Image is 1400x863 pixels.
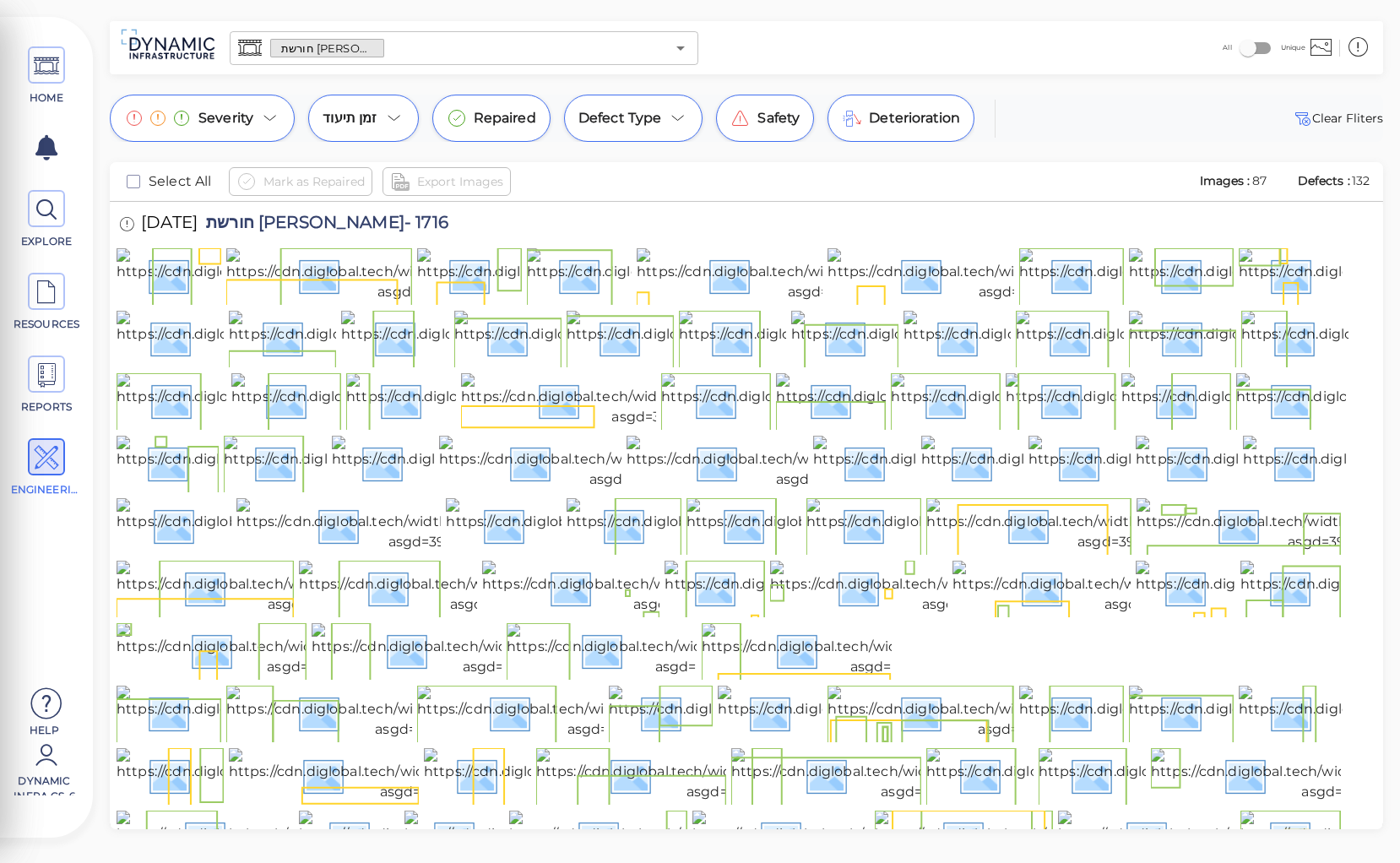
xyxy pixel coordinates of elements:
[117,436,488,490] img: https://cdn.diglobal.tech/width210/3931/img_3570.jpg?asgd=3931
[11,482,83,497] span: ENGINEERING
[231,373,604,427] img: https://cdn.diglobal.tech/width210/3931/img_3546.jpg?asgd=3931
[627,436,996,490] img: https://cdn.diglobal.tech/width210/3931/img_3575.jpg?asgd=3931
[117,498,489,552] img: https://cdn.diglobal.tech/width210/3931/img_3584.jpg?asgd=3931
[8,190,84,249] a: EXPLORE
[1016,311,1383,365] img: https://cdn.diglobal.tech/width210/3931/img_3531.jpg?asgd=3931
[891,373,1262,427] img: https://cdn.diglobal.tech/width210/3931/img_3559.jpg?asgd=3931
[454,311,826,365] img: https://cdn.diglobal.tech/width210/3931/img_3520.jpg?asgd=3931
[226,248,600,302] img: https://cdn.diglobal.tech/width210/3931/img_3486.jpg?asgd=3931
[229,167,372,196] button: Mark as Repaired
[731,748,1101,802] img: https://cdn.diglobal.tech/width210/3931/img_3555.jpg?asgd=3931
[299,561,670,615] img: https://cdn.diglobal.tech/width210/3931/img_3487.jpg?asgd=3931
[921,436,1292,490] img: https://cdn.diglobal.tech/width210/3931/img_3579.jpg?asgd=3931
[11,90,83,106] span: HOME
[332,436,702,490] img: https://cdn.diglobal.tech/width210/3931/img_3572.jpg?asgd=3931
[637,248,1009,302] img: https://cdn.diglobal.tech/width210/3931/img_3495.jpg?asgd=3931
[578,108,662,128] span: Defect Type
[1296,173,1352,188] span: Defects :
[229,311,598,365] img: https://cdn.diglobal.tech/width210/3931/img_3514.jpg?asgd=3931
[8,46,84,106] a: HOME
[952,561,1326,615] img: https://cdn.diglobal.tech/width210/3931/img_3496.jpg?asgd=3931
[1006,373,1378,427] img: https://cdn.diglobal.tech/width210/3931/img_3560.jpg?asgd=3931
[117,373,488,427] img: https://cdn.diglobal.tech/width210/3931/img_3542.jpg?asgd=3931
[507,623,874,677] img: https://cdn.diglobal.tech/width210/3931/img_3512.jpg?asgd=3931
[11,234,83,249] span: EXPLORE
[770,561,1144,615] img: https://cdn.diglobal.tech/width210/3931/img_3494.jpg?asgd=3931
[11,399,83,415] span: REPORTS
[236,498,610,552] img: https://cdn.diglobal.tech/width210/3931/img_3499.jpg?asgd=3931
[869,108,960,128] span: Deterioration
[1198,173,1252,188] span: Images :
[482,561,855,615] img: https://cdn.diglobal.tech/width210/3931/img_3489.jpg?asgd=3931
[8,273,84,332] a: RESOURCES
[1328,787,1387,850] iframe: Chat
[117,686,484,740] img: https://cdn.diglobal.tech/width210/3931/img_3515.jpg?asgd=3931
[11,317,83,332] span: RESOURCES
[263,171,365,192] span: Mark as Repaired
[117,561,489,615] img: https://cdn.diglobal.tech/width210/3931/img_3485.jpg?asgd=3931
[446,498,811,552] img: https://cdn.diglobal.tech/width210/3931/img_3511.jpg?asgd=3931
[813,436,1182,490] img: https://cdn.diglobal.tech/width210/3931/img_3577.jpg?asgd=3931
[776,373,1147,427] img: https://cdn.diglobal.tech/width210/3931/img_3556.jpg?asgd=3931
[828,686,1197,740] img: https://cdn.diglobal.tech/width210/3931/img_3532.jpg?asgd=3931
[1292,108,1383,128] button: Clear Fliters
[686,498,1057,552] img: https://cdn.diglobal.tech/width210/3931/img_3536.jpg?asgd=3931
[926,498,1299,552] img: https://cdn.diglobal.tech/width210/3931/img_3482.jpg?asgd=3931
[8,723,80,736] span: Help
[567,311,934,365] img: https://cdn.diglobal.tech/width210/3931/img_3521.jpg?asgd=3931
[224,436,591,490] img: https://cdn.diglobal.tech/width210/3931/img_3571.jpg?asgd=3931
[679,311,1050,365] img: https://cdn.diglobal.tech/width210/3931/img_3524.jpg?asgd=3931
[527,248,899,302] img: https://cdn.diglobal.tech/width210/3931/img_3492.jpg?asgd=3931
[1252,173,1267,188] span: 87
[1028,436,1397,490] img: https://cdn.diglobal.tech/width210/3931/img_3581.jpg?asgd=3931
[141,214,198,236] span: [DATE]
[271,41,383,57] span: חורשת [PERSON_NAME]- 1716
[424,748,791,802] img: https://cdn.diglobal.tech/width210/3931/img_3551.jpg?asgd=3931
[198,214,448,236] span: חורשת [PERSON_NAME]- 1716
[926,748,1295,802] img: https://cdn.diglobal.tech/width210/3931/img_3557.jpg?asgd=3931
[117,248,489,302] img: https://cdn.diglobal.tech/width210/3931/img_3483.jpg?asgd=3931
[828,248,1199,302] img: https://cdn.diglobal.tech/width210/3931/img_3497.jpg?asgd=3931
[791,311,1160,365] img: https://cdn.diglobal.tech/width210/3931/img_3527.jpg?asgd=3931
[417,686,787,740] img: https://cdn.diglobal.tech/width210/3931/img_3523.jpg?asgd=3931
[312,623,684,677] img: https://cdn.diglobal.tech/width210/3931/img_3509.jpg?asgd=3931
[718,686,1089,740] img: https://cdn.diglobal.tech/width210/3931/img_3530.jpg?asgd=3931
[117,623,488,677] img: https://cdn.diglobal.tech/width210/3931/img_3505.jpg?asgd=3931
[1352,173,1370,188] span: 132
[149,171,212,192] span: Select All
[117,311,486,365] img: https://cdn.diglobal.tech/width210/3931/img_3510.jpg?asgd=3931
[383,167,511,196] button: Export Images
[8,773,80,795] span: Dynamic Infra CS-6
[323,108,377,128] span: זמן תיעוד
[1223,31,1305,64] div: All Unique
[8,356,84,415] a: REPORTS
[1019,686,1388,740] img: https://cdn.diglobal.tech/width210/3931/img_3537.jpg?asgd=3931
[117,748,490,802] img: https://cdn.diglobal.tech/width210/3931/img_3544.jpg?asgd=3931
[341,311,709,365] img: https://cdn.diglobal.tech/width210/3931/img_3516.jpg?asgd=3931
[346,373,719,427] img: https://cdn.diglobal.tech/width210/3931/img_3548.jpg?asgd=3931
[1019,248,1388,302] img: https://cdn.diglobal.tech/width210/3931/img_3501.jpg?asgd=3931
[702,623,1069,677] img: https://cdn.diglobal.tech/width210/3931/img_3513.jpg?asgd=3931
[474,108,536,128] span: Repaired
[417,248,787,302] img: https://cdn.diglobal.tech/width210/3931/img_3491.jpg?asgd=3931
[806,498,1178,552] img: https://cdn.diglobal.tech/width210/3931/img_3545.jpg?asgd=3931
[669,36,692,60] button: Open
[903,311,1274,365] img: https://cdn.diglobal.tech/width210/3931/img_3529.jpg?asgd=3931
[567,498,933,552] img: https://cdn.diglobal.tech/width210/3931/img_3517.jpg?asgd=3931
[417,171,503,192] span: Export Images
[461,373,833,427] img: https://cdn.diglobal.tech/width210/3931/img_3550.jpg?asgd=3931
[229,748,601,802] img: https://cdn.diglobal.tech/width210/3931/img_3549.jpg?asgd=3931
[536,748,908,802] img: https://cdn.diglobal.tech/width210/3931/img_3554.jpg?asgd=3931
[609,686,979,740] img: https://cdn.diglobal.tech/width210/3931/img_3525.jpg?asgd=3931
[226,686,594,740] img: https://cdn.diglobal.tech/width210/3931/img_3518.jpg?asgd=3931
[439,436,810,490] img: https://cdn.diglobal.tech/width210/3931/img_3574.jpg?asgd=3931
[757,108,800,128] span: Safety
[8,438,84,497] a: ENGINEERING
[665,561,1037,615] img: https://cdn.diglobal.tech/width210/3931/img_3493.jpg?asgd=3931
[661,373,1031,427] img: https://cdn.diglobal.tech/width210/3931/img_3553.jpg?asgd=3931
[198,108,253,128] span: Severity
